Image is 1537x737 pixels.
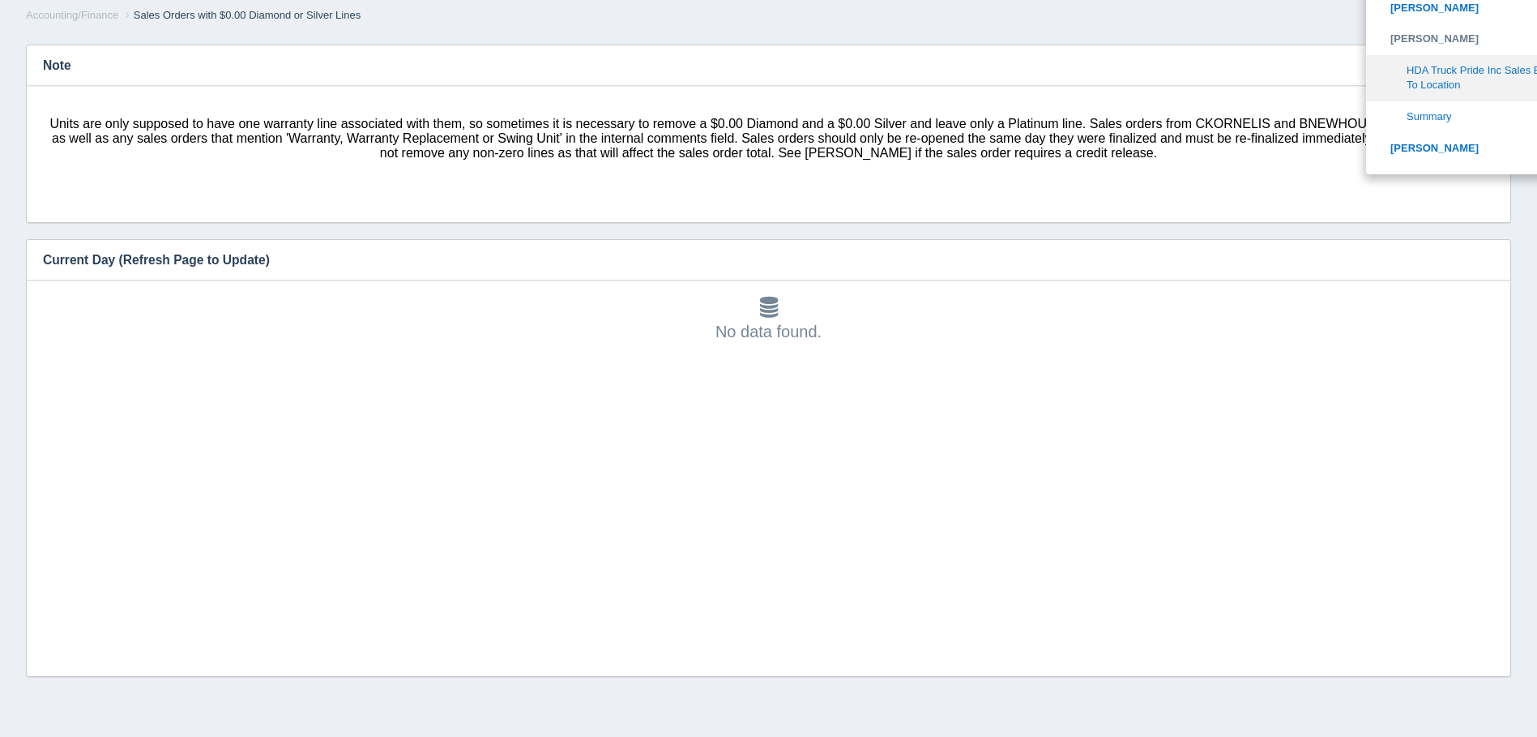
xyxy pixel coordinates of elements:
[122,8,361,24] li: Sales Orders with $0.00 Diamond or Silver Lines
[26,9,118,21] a: Accounting/Finance
[27,240,1486,281] h3: Current Day (Refresh Page to Update)
[6,15,1444,58] span: Units are only supposed to have one warranty line associated with them, so sometimes it is necess...
[27,45,1486,86] h3: Note
[43,297,1494,344] div: No data found.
